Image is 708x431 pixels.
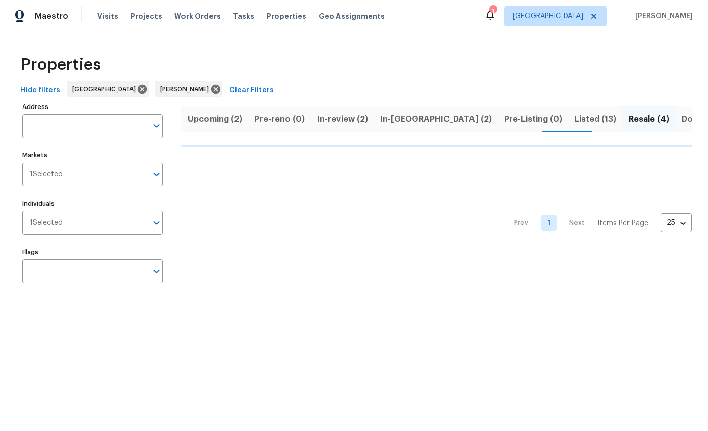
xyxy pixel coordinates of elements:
span: Pre-reno (0) [254,112,305,126]
a: Goto page 1 [541,215,557,231]
button: Open [149,264,164,278]
span: Geo Assignments [319,11,385,21]
button: Open [149,215,164,230]
div: 25 [661,209,692,236]
span: Properties [267,11,306,21]
p: Items Per Page [597,218,648,228]
div: [PERSON_NAME] [155,81,222,97]
span: Listed (13) [574,112,616,126]
span: [PERSON_NAME] [160,84,213,94]
span: Resale (4) [628,112,669,126]
button: Open [149,119,164,133]
label: Flags [22,249,163,255]
button: Hide filters [16,81,64,100]
label: Address [22,104,163,110]
span: Work Orders [174,11,221,21]
span: Clear Filters [229,84,274,97]
span: [GEOGRAPHIC_DATA] [72,84,140,94]
div: 1 [489,6,496,16]
button: Clear Filters [225,81,278,100]
label: Markets [22,152,163,158]
span: [PERSON_NAME] [631,11,693,21]
span: 1 Selected [30,219,63,227]
span: Maestro [35,11,68,21]
button: Open [149,167,164,181]
div: [GEOGRAPHIC_DATA] [67,81,149,97]
span: Hide filters [20,84,60,97]
span: Pre-Listing (0) [504,112,562,126]
span: Visits [97,11,118,21]
span: In-[GEOGRAPHIC_DATA] (2) [380,112,492,126]
span: [GEOGRAPHIC_DATA] [513,11,583,21]
span: Tasks [233,13,254,20]
span: 1 Selected [30,170,63,179]
span: In-review (2) [317,112,368,126]
span: Upcoming (2) [188,112,242,126]
label: Individuals [22,201,163,207]
span: Properties [20,60,101,70]
span: Projects [130,11,162,21]
nav: Pagination Navigation [505,153,692,293]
